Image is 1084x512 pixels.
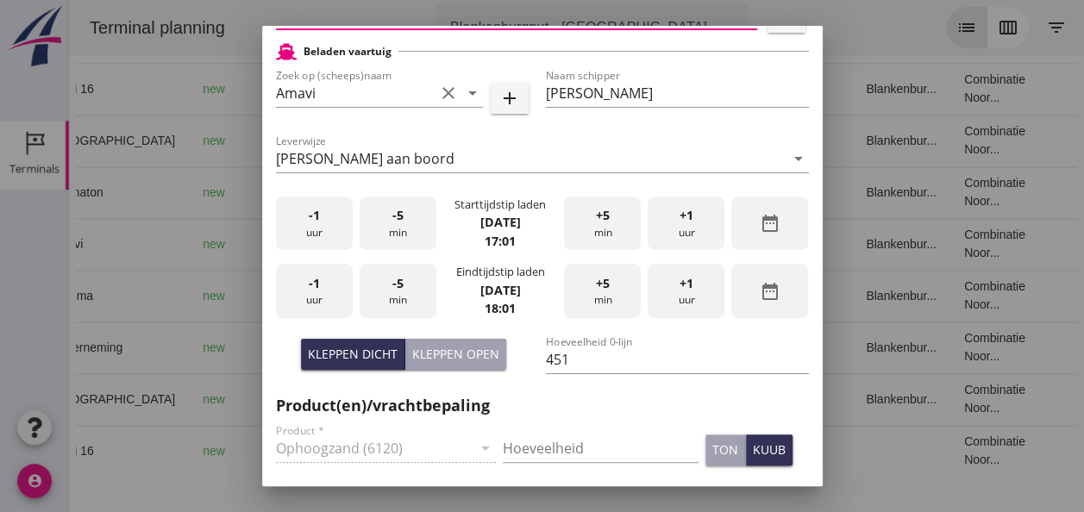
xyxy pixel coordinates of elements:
[929,17,949,38] i: calendar_view_week
[381,17,638,38] div: Blankenburgput - [GEOGRAPHIC_DATA]
[196,442,341,460] div: Gouda
[680,206,693,225] span: +1
[276,151,454,166] div: [PERSON_NAME] aan boord
[426,84,440,95] small: m3
[419,395,433,405] small: m3
[120,322,182,373] td: new
[546,346,809,373] input: Hoeveelheid 0-lijn
[329,238,341,250] i: directions_boat
[565,373,652,425] td: Filling sand
[783,115,881,166] td: Blankenbur...
[712,440,738,459] div: ton
[120,115,182,166] td: new
[881,425,988,477] td: Combinatie Noor...
[653,425,784,477] td: 18
[276,79,435,107] input: Zoek op (scheeps)naam
[788,148,809,169] i: arrow_drop_down
[360,197,436,251] div: min
[648,264,724,318] div: uur
[426,343,440,353] small: m3
[385,218,480,270] td: 451
[455,264,544,280] div: Eindtijdstip laden
[565,218,652,270] td: Filling sand
[454,197,546,213] div: Starttijdstip laden
[881,218,988,270] td: Combinatie Noor...
[546,79,809,107] input: Naam schipper
[479,282,520,298] strong: [DATE]
[301,339,405,370] button: Kleppen dicht
[385,373,480,425] td: 467
[274,290,286,302] i: directions_boat
[392,274,404,293] span: -5
[426,446,440,457] small: m3
[881,115,988,166] td: Combinatie Noor...
[887,17,908,38] i: list
[308,345,398,363] div: Kleppen dicht
[196,132,341,150] div: [GEOGRAPHIC_DATA]
[783,63,881,115] td: Blankenbur...
[653,373,784,425] td: 18
[239,83,251,95] i: directions_boat
[746,434,793,465] button: kuub
[239,341,251,353] i: directions_boat
[653,218,784,270] td: 18
[783,373,881,425] td: Blankenbur...
[239,186,251,198] i: directions_boat
[783,166,881,218] td: Blankenbur...
[760,213,780,234] i: date_range
[419,136,433,147] small: m3
[485,233,516,249] strong: 17:01
[120,373,182,425] td: new
[309,206,320,225] span: -1
[329,393,341,405] i: directions_boat
[385,115,480,166] td: 467
[419,291,433,302] small: m3
[120,63,182,115] td: new
[276,264,353,318] div: uur
[385,166,480,218] td: 672
[503,434,699,462] input: Hoeveelheid
[329,134,341,147] i: directions_boat
[485,300,516,316] strong: 18:01
[565,322,652,373] td: Ontzilt oph.zan...
[653,270,784,322] td: 18
[120,270,182,322] td: new
[680,274,693,293] span: +1
[565,115,652,166] td: Filling sand
[596,206,610,225] span: +5
[499,88,520,109] i: add
[196,80,341,98] div: Gouda
[392,206,404,225] span: -5
[385,425,480,477] td: 1298
[783,270,881,322] td: Blankenbur...
[565,63,652,115] td: Ontzilt oph.zan...
[783,218,881,270] td: Blankenbur...
[462,83,483,103] i: arrow_drop_down
[405,339,506,370] button: Kleppen open
[881,373,988,425] td: Combinatie Noor...
[412,345,499,363] div: Kleppen open
[276,394,809,417] h2: Product(en)/vrachtbepaling
[648,197,724,251] div: uur
[596,274,610,293] span: +5
[276,197,353,251] div: uur
[705,434,746,465] button: ton
[565,425,652,477] td: Ontzilt oph.zan...
[309,274,320,293] span: -1
[385,270,480,322] td: 994
[565,166,652,218] td: Ontzilt oph.zan...
[196,184,341,202] div: Gouda
[783,322,881,373] td: Blankenbur...
[479,214,520,230] strong: [DATE]
[881,63,988,115] td: Combinatie Noor...
[564,197,641,251] div: min
[565,270,652,322] td: Filling sand
[385,63,480,115] td: 1298
[196,339,341,357] div: Gouda
[881,322,988,373] td: Combinatie Noor...
[196,235,341,253] div: [GEOGRAPHIC_DATA]
[653,115,784,166] td: 18
[419,188,433,198] small: m3
[649,17,669,38] i: arrow_drop_down
[196,390,341,409] div: [GEOGRAPHIC_DATA]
